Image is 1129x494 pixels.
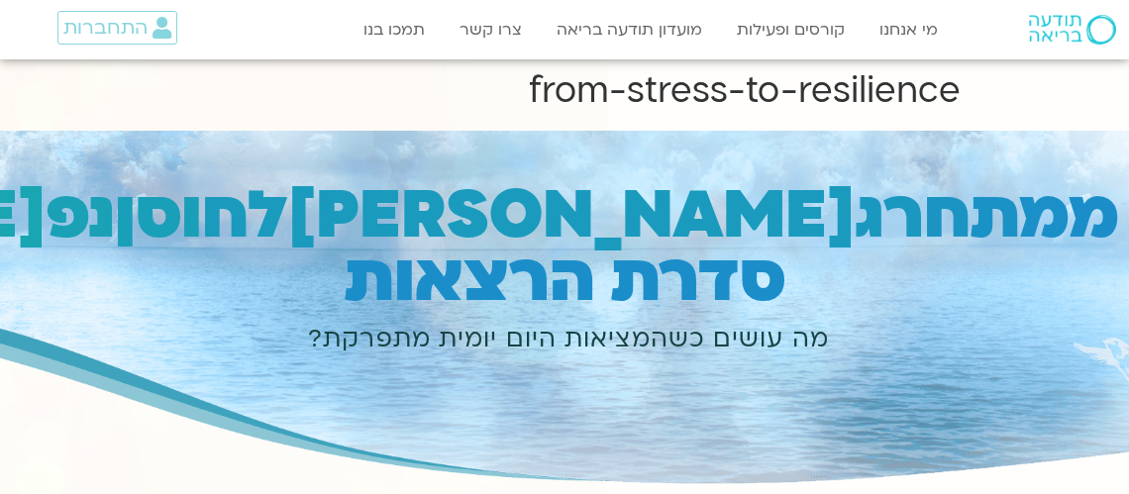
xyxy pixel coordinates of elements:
[345,234,785,324] span: סדרת הרצאות
[870,11,948,49] a: מי אנחנו
[547,11,712,49] a: מועדון תודעה בריאה
[115,170,202,260] span: וסן
[287,170,856,260] span: [PERSON_NAME]
[1070,170,1119,260] span: מ
[727,11,855,49] a: קורסים ופעילות
[1020,170,1070,260] span: מ
[63,17,148,39] span: התחברות
[971,170,1020,260] span: ת
[202,170,287,260] span: לח
[856,170,924,260] span: רג
[18,323,1119,356] h3: מה עושים כשהמציאות היום יומית מתפרקת?
[168,67,961,115] h1: from-stress-to-resilience
[450,11,532,49] a: צרו קשר
[354,11,435,49] a: תמכו בנו
[47,170,115,260] span: נפ
[924,170,971,260] span: ח
[57,11,177,45] a: התחברות
[1029,15,1116,45] img: תודעה בריאה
